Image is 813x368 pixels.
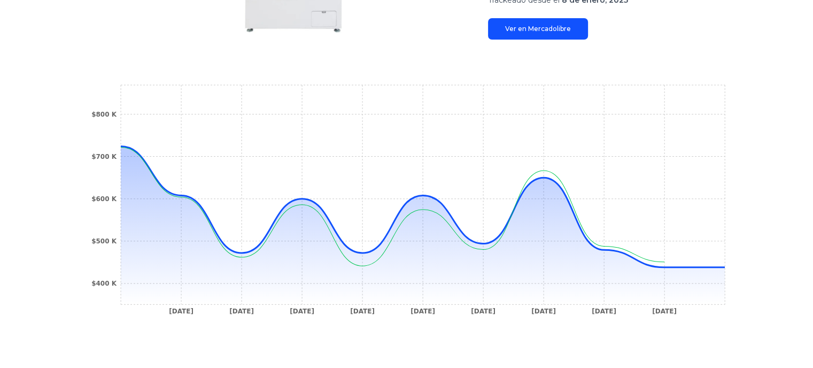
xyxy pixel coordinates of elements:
[350,308,375,315] tspan: [DATE]
[91,195,117,203] tspan: $600 K
[290,308,314,315] tspan: [DATE]
[91,280,117,287] tspan: $400 K
[652,308,677,315] tspan: [DATE]
[471,308,495,315] tspan: [DATE]
[531,308,556,315] tspan: [DATE]
[91,153,117,160] tspan: $700 K
[488,18,588,40] a: Ver en Mercadolibre
[91,237,117,245] tspan: $500 K
[169,308,193,315] tspan: [DATE]
[229,308,254,315] tspan: [DATE]
[91,111,117,118] tspan: $800 K
[592,308,616,315] tspan: [DATE]
[411,308,435,315] tspan: [DATE]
